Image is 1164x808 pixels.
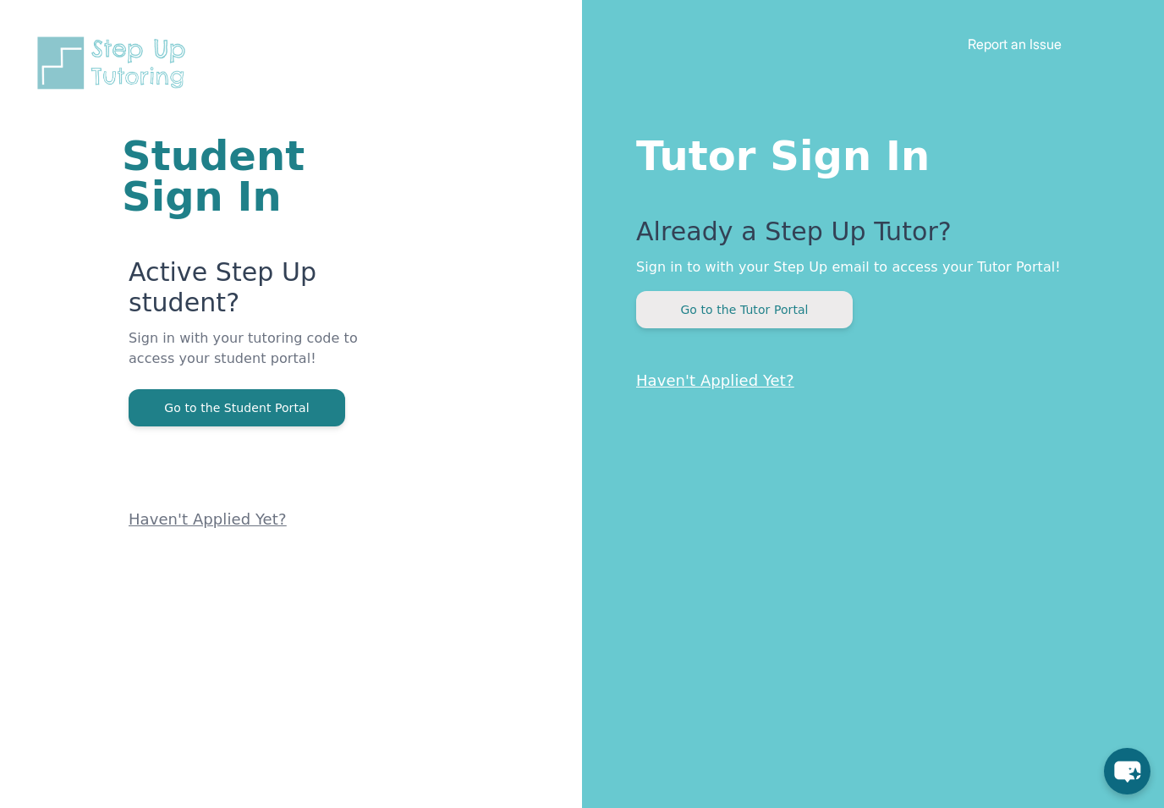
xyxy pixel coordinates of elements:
h1: Tutor Sign In [636,129,1096,176]
a: Haven't Applied Yet? [129,510,287,528]
button: chat-button [1104,748,1150,794]
a: Haven't Applied Yet? [636,371,794,389]
button: Go to the Student Portal [129,389,345,426]
p: Active Step Up student? [129,257,379,328]
button: Go to the Tutor Portal [636,291,853,328]
a: Report an Issue [968,36,1062,52]
img: Step Up Tutoring horizontal logo [34,34,196,92]
a: Go to the Tutor Portal [636,301,853,317]
h1: Student Sign In [122,135,379,217]
p: Sign in to with your Step Up email to access your Tutor Portal! [636,257,1096,278]
p: Sign in with your tutoring code to access your student portal! [129,328,379,389]
a: Go to the Student Portal [129,399,345,415]
p: Already a Step Up Tutor? [636,217,1096,257]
